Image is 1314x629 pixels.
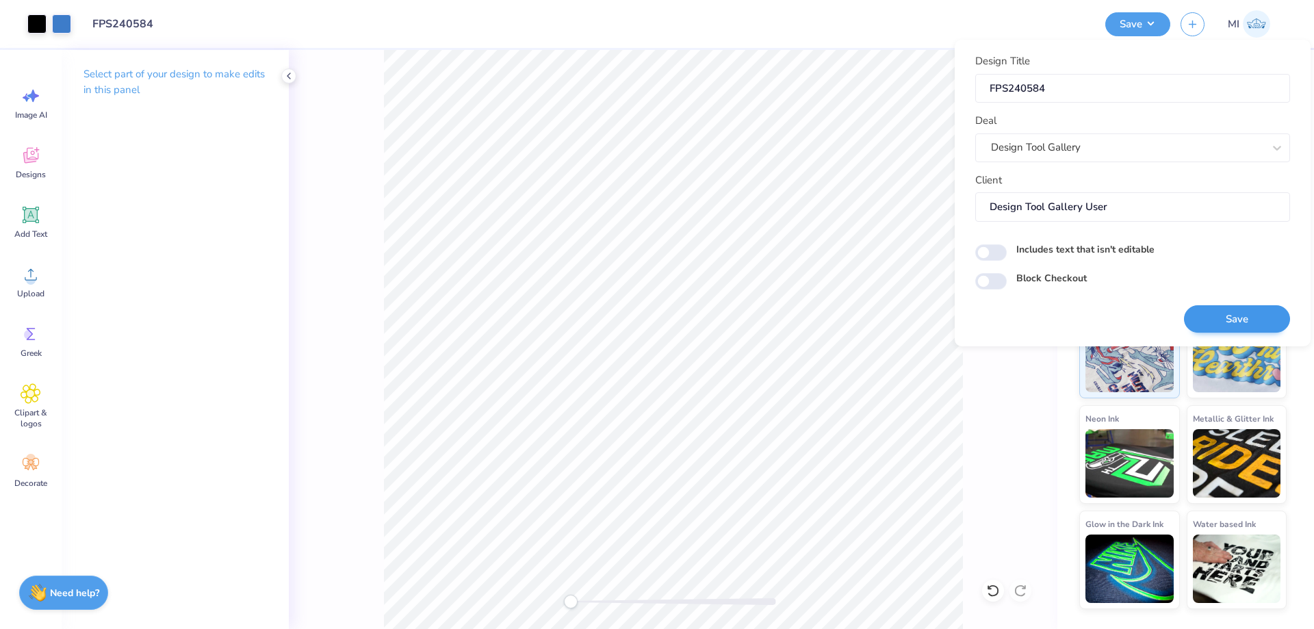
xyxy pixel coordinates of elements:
[1222,10,1276,38] a: MI
[1085,535,1174,603] img: Glow in the Dark Ink
[1193,411,1274,426] span: Metallic & Glitter Ink
[14,478,47,489] span: Decorate
[15,110,47,120] span: Image AI
[8,407,53,429] span: Clipart & logos
[1085,429,1174,498] img: Neon Ink
[975,192,1290,222] input: e.g. Ethan Linker
[1085,324,1174,392] img: Standard
[17,288,44,299] span: Upload
[83,66,267,98] p: Select part of your design to make edits in this panel
[21,348,42,359] span: Greek
[1193,535,1281,603] img: Water based Ink
[1228,16,1239,32] span: MI
[16,169,46,180] span: Designs
[564,595,578,608] div: Accessibility label
[975,113,996,129] label: Deal
[14,229,47,240] span: Add Text
[975,53,1030,69] label: Design Title
[1193,517,1256,531] span: Water based Ink
[1085,411,1119,426] span: Neon Ink
[1016,271,1087,285] label: Block Checkout
[1085,517,1163,531] span: Glow in the Dark Ink
[1184,305,1290,333] button: Save
[1105,12,1170,36] button: Save
[50,587,99,600] strong: Need help?
[81,10,182,38] input: Untitled Design
[1016,242,1155,257] label: Includes text that isn't editable
[975,172,1002,188] label: Client
[1193,429,1281,498] img: Metallic & Glitter Ink
[1193,324,1281,392] img: Puff Ink
[1243,10,1270,38] img: Mark Isaac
